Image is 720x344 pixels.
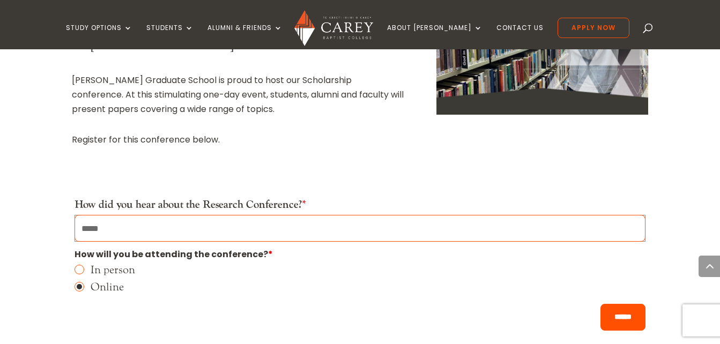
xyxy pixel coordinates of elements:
p: Register for this conference below. [72,132,405,147]
a: Alumni & Friends [207,24,283,49]
label: How did you hear about the Research Conference? [75,198,306,212]
a: Students [146,24,194,49]
a: Study Options [66,24,132,49]
a: Contact Us [496,24,544,49]
img: Carey Baptist College [294,10,373,46]
span: How will you be attending the conference? [75,248,273,260]
a: Apply Now [558,18,629,38]
label: Online [91,281,645,292]
label: In person [91,264,645,275]
a: About [PERSON_NAME] [387,24,483,49]
p: [PERSON_NAME] Graduate School is proud to host our Scholarship conference. At this stimulating on... [72,73,405,117]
